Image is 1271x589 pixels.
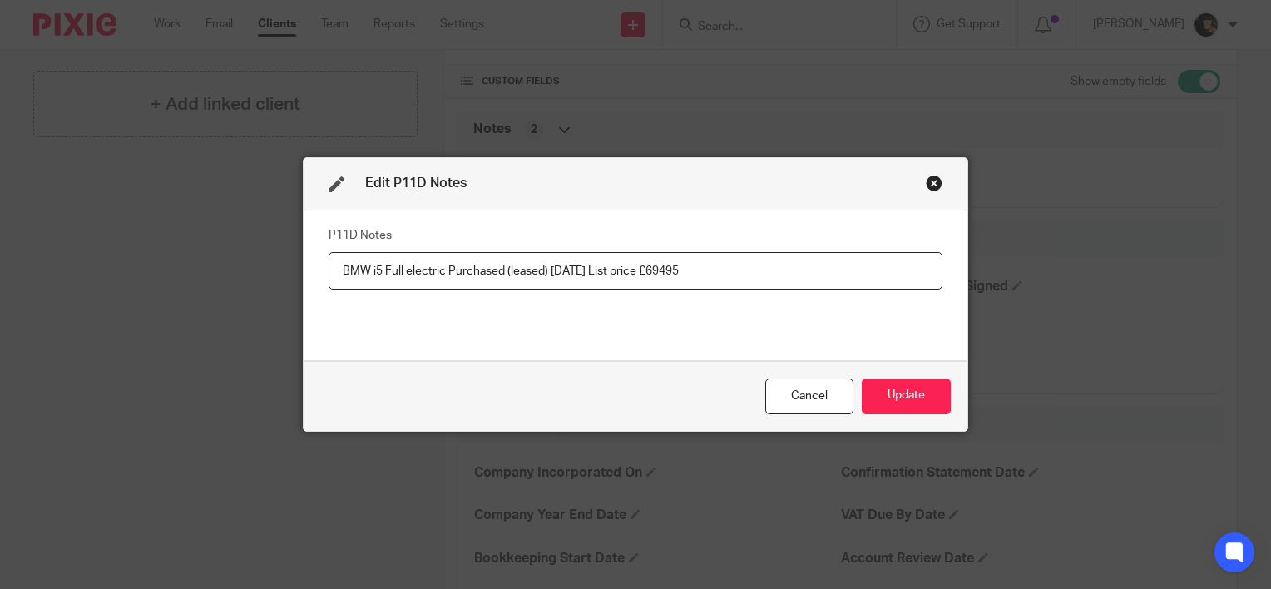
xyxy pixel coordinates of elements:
span: Edit P11D Notes [365,176,467,190]
label: P11D Notes [329,227,392,244]
button: Update [862,379,951,414]
input: P11D Notes [329,252,942,290]
div: Close this dialog window [765,379,853,414]
div: Close this dialog window [926,175,942,191]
